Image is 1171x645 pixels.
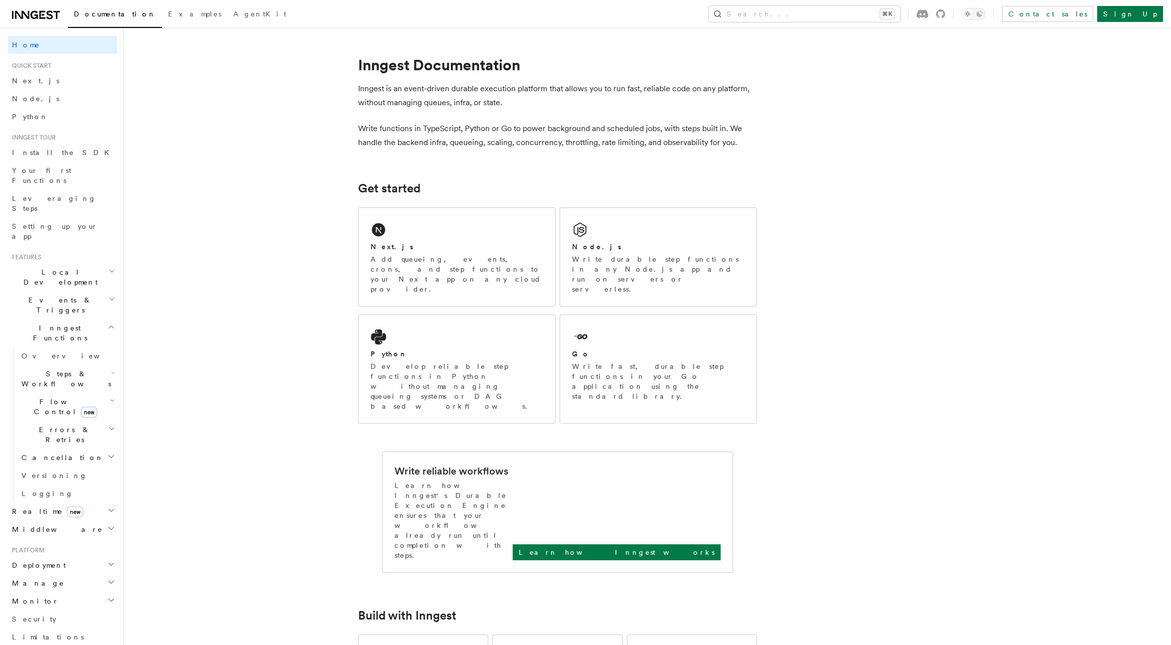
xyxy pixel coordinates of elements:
[12,40,40,50] span: Home
[560,207,757,307] a: Node.jsWrite durable step functions in any Node.js app and run on servers or serverless.
[12,166,71,184] span: Your first Functions
[8,253,41,261] span: Features
[8,506,83,516] span: Realtime
[67,506,83,517] span: new
[394,481,513,560] p: Learn how Inngest's Durable Execution Engine ensures that your workflow already run until complet...
[371,254,543,294] p: Add queueing, events, crons, and step functions to your Next app on any cloud provider.
[8,62,51,70] span: Quick start
[12,222,98,240] span: Setting up your app
[572,349,590,359] h2: Go
[233,10,286,18] span: AgentKit
[358,82,757,110] p: Inngest is an event-driven durable execution platform that allows you to run fast, reliable code ...
[8,263,117,291] button: Local Development
[81,407,97,418] span: new
[8,347,117,502] div: Inngest Functions
[8,189,117,217] a: Leveraging Steps
[21,489,73,497] span: Logging
[8,134,56,142] span: Inngest tour
[21,472,87,480] span: Versioning
[8,596,59,606] span: Monitor
[12,149,115,157] span: Install the SDK
[17,453,104,463] span: Cancellation
[371,349,407,359] h2: Python
[358,207,556,307] a: Next.jsAdd queueing, events, crons, and step functions to your Next app on any cloud provider.
[8,592,117,610] button: Monitor
[12,194,96,212] span: Leveraging Steps
[8,90,117,108] a: Node.js
[371,242,413,252] h2: Next.js
[358,609,456,623] a: Build with Inngest
[8,578,64,588] span: Manage
[709,6,900,22] button: Search...⌘K
[560,315,757,424] a: GoWrite fast, durable step functions in your Go application using the standard library.
[8,217,117,245] a: Setting up your app
[17,393,117,421] button: Flow Controlnew
[371,361,543,411] p: Develop reliable step functions in Python without managing queueing systems or DAG based workflows.
[227,3,292,27] a: AgentKit
[8,144,117,161] a: Install the SDK
[962,8,985,20] button: Toggle dark mode
[21,352,124,360] span: Overview
[358,181,420,195] a: Get started
[8,546,45,554] span: Platform
[168,10,221,18] span: Examples
[17,347,117,365] a: Overview
[74,10,156,18] span: Documentation
[17,425,108,445] span: Errors & Retries
[572,361,745,401] p: Write fast, durable step functions in your Go application using the standard library.
[8,108,117,126] a: Python
[513,544,721,560] a: Learn how Inngest works
[8,560,66,570] span: Deployment
[519,547,715,557] p: Learn how Inngest works
[12,615,56,623] span: Security
[8,161,117,189] a: Your first Functions
[8,319,117,347] button: Inngest Functions
[358,122,757,150] p: Write functions in TypeScript, Python or Go to power background and scheduled jobs, with steps bu...
[8,574,117,592] button: Manage
[162,3,227,27] a: Examples
[8,36,117,54] a: Home
[17,467,117,484] a: Versioning
[8,610,117,628] a: Security
[880,9,894,19] kbd: ⌘K
[8,556,117,574] button: Deployment
[358,56,757,74] h1: Inngest Documentation
[8,502,117,520] button: Realtimenew
[68,3,162,28] a: Documentation
[8,524,103,534] span: Middleware
[1097,6,1163,22] a: Sign Up
[572,242,621,252] h2: Node.js
[17,365,117,393] button: Steps & Workflows
[394,464,508,478] h2: Write reliable workflows
[12,95,59,103] span: Node.js
[12,633,84,641] span: Limitations
[17,369,111,389] span: Steps & Workflows
[17,397,110,417] span: Flow Control
[572,254,745,294] p: Write durable step functions in any Node.js app and run on servers or serverless.
[8,323,108,343] span: Inngest Functions
[12,77,59,85] span: Next.js
[8,291,117,319] button: Events & Triggers
[1002,6,1093,22] a: Contact sales
[358,315,556,424] a: PythonDevelop reliable step functions in Python without managing queueing systems or DAG based wo...
[8,520,117,538] button: Middleware
[8,72,117,90] a: Next.js
[17,449,117,467] button: Cancellation
[8,267,109,287] span: Local Development
[12,113,48,121] span: Python
[17,421,117,449] button: Errors & Retries
[8,295,109,315] span: Events & Triggers
[17,484,117,502] a: Logging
